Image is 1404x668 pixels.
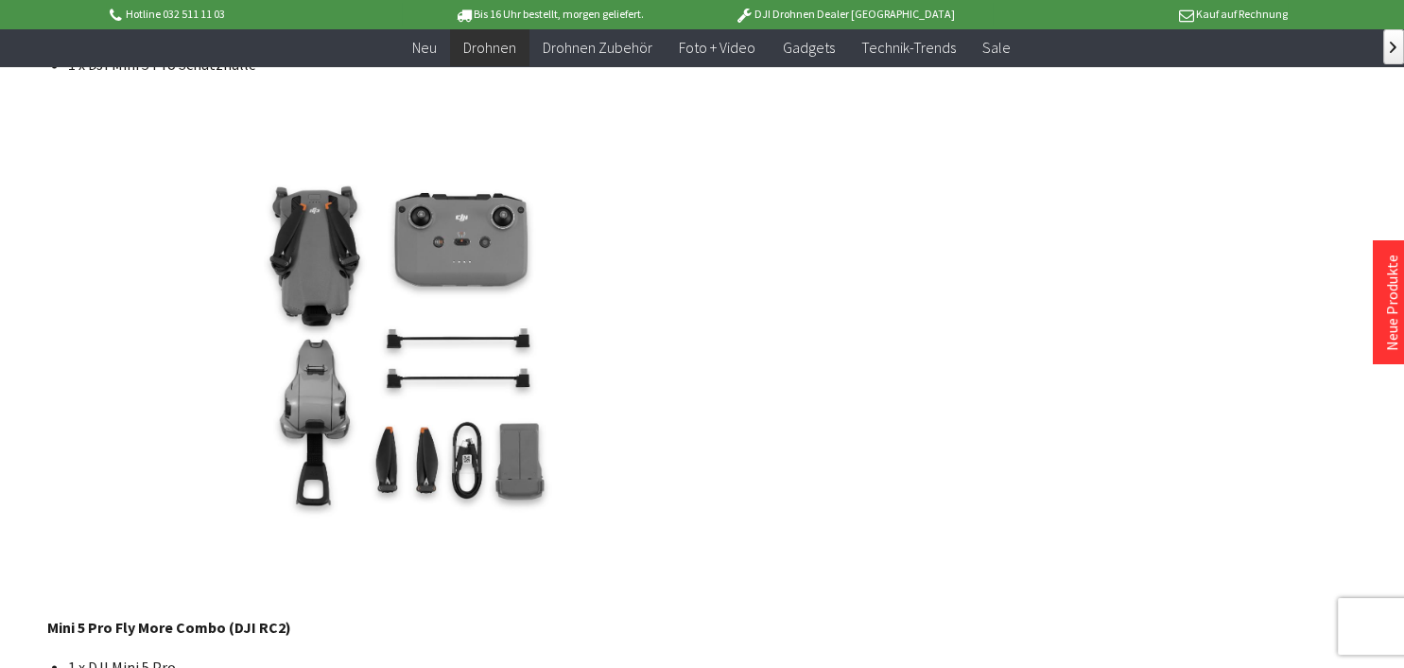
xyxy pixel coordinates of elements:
[1382,255,1401,351] a: Neue Produkte
[1390,42,1396,53] span: 
[529,28,666,67] a: Drohnen Zubehör
[47,617,291,636] strong: Mini 5 Pro Fly More Combo (DJI RC2)
[769,28,847,67] a: Gadgets
[679,38,755,57] span: Foto + Video
[399,28,450,67] a: Neu
[450,28,529,67] a: Drohnen
[106,3,401,26] p: Hotline 032 511 11 03
[666,28,769,67] a: Foto + Video
[47,89,806,596] img: DJI-Mini-5-Pro-1
[968,28,1023,67] a: Sale
[860,38,955,57] span: Technik-Trends
[782,38,834,57] span: Gadgets
[847,28,968,67] a: Technik-Trends
[543,38,652,57] span: Drohnen Zubehör
[402,3,697,26] p: Bis 16 Uhr bestellt, morgen geliefert.
[993,3,1288,26] p: Kauf auf Rechnung
[981,38,1010,57] span: Sale
[697,3,992,26] p: DJI Drohnen Dealer [GEOGRAPHIC_DATA]
[463,38,516,57] span: Drohnen
[412,38,437,57] span: Neu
